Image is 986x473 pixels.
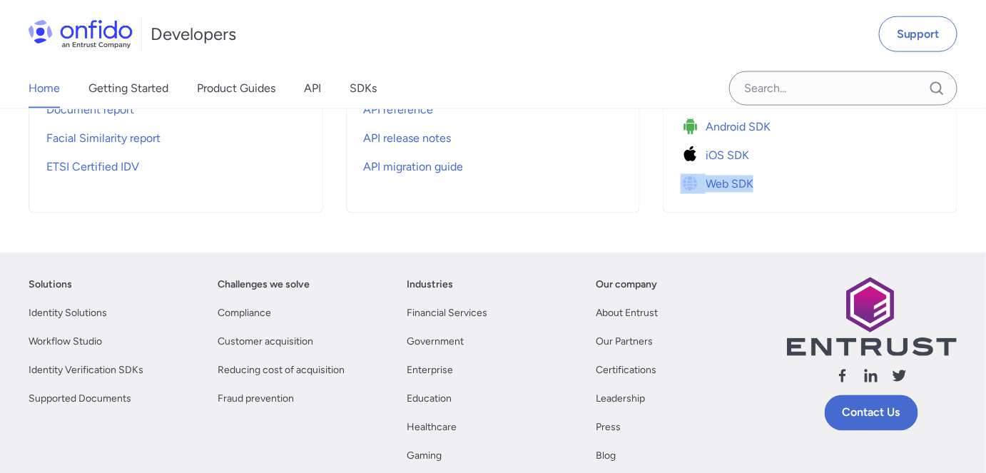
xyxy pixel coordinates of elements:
span: Document report [46,101,134,118]
a: Healthcare [407,419,457,437]
a: Enterprise [407,362,453,380]
a: API release notes [364,121,623,150]
a: Gaming [407,448,442,465]
span: Android SDK [706,118,771,136]
a: Product Guides [197,68,275,108]
a: Getting Started [88,68,168,108]
a: Fraud prevention [218,391,294,408]
a: Our company [596,277,658,294]
a: Industries [407,277,453,294]
a: Solutions [29,277,72,294]
svg: Follow us linkedin [863,367,880,385]
a: Support [879,16,957,52]
a: Leadership [596,391,646,408]
a: Icon Android SDKAndroid SDK [681,110,940,138]
span: API reference [364,101,434,118]
a: Blog [596,448,616,465]
img: Icon iOS SDK [681,146,706,166]
span: API migration guide [364,158,464,176]
a: Challenges we solve [218,277,310,294]
a: Icon Web SDKWeb SDK [681,167,940,195]
a: Customer acquisition [218,334,313,351]
a: Facial Similarity report [46,121,305,150]
a: Workflow Studio [29,334,102,351]
span: Facial Similarity report [46,130,161,147]
a: API migration guide [364,150,623,178]
input: Onfido search input field [729,71,957,106]
a: Education [407,391,452,408]
a: About Entrust [596,305,659,322]
a: Government [407,334,464,351]
a: API [304,68,321,108]
img: Icon Web SDK [681,174,706,194]
a: Reducing cost of acquisition [218,362,345,380]
a: Identity Solutions [29,305,107,322]
span: iOS SDK [706,147,749,164]
a: Certifications [596,362,657,380]
svg: Follow us X (Twitter) [891,367,908,385]
a: Press [596,419,621,437]
a: Identity Verification SDKs [29,362,143,380]
a: Follow us X (Twitter) [891,367,908,390]
img: Entrust logo [786,277,957,356]
a: Compliance [218,305,271,322]
a: Supported Documents [29,391,131,408]
svg: Follow us facebook [834,367,851,385]
h1: Developers [151,23,236,46]
a: Icon iOS SDKiOS SDK [681,138,940,167]
a: Contact Us [825,395,918,431]
a: ETSI Certified IDV [46,150,305,178]
a: SDKs [350,68,377,108]
a: Follow us facebook [834,367,851,390]
a: Our Partners [596,334,654,351]
span: API release notes [364,130,452,147]
span: Web SDK [706,176,753,193]
img: Onfido Logo [29,20,133,49]
a: Follow us linkedin [863,367,880,390]
a: Financial Services [407,305,487,322]
a: Home [29,68,60,108]
span: ETSI Certified IDV [46,158,139,176]
img: Icon Android SDK [681,117,706,137]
